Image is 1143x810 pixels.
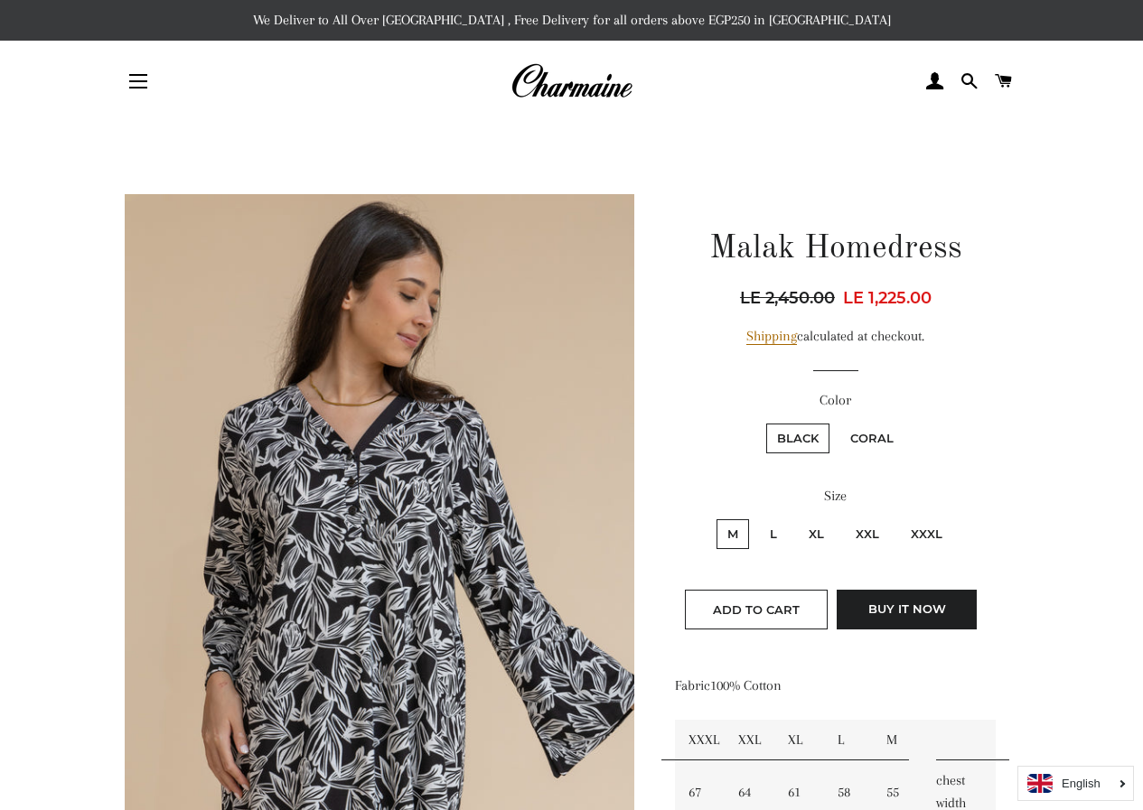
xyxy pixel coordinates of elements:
td: XXXL [675,720,725,760]
label: Size [675,485,996,507]
button: Add to Cart [685,590,828,629]
span: LE 2,450.00 [740,285,839,311]
span: LE 1,225.00 [843,288,932,308]
td: XL [774,720,824,760]
label: Coral [839,424,904,453]
label: M [717,519,749,549]
label: XXXL [900,519,953,549]
label: XL [798,519,835,549]
label: Color [675,389,996,412]
div: calculated at checkout. [675,325,996,348]
span: Add to Cart [713,602,800,617]
i: English [1062,777,1101,789]
a: Shipping [746,328,797,345]
button: Buy it now [837,590,977,629]
a: English [1027,774,1124,793]
label: XXL [845,519,890,549]
img: Charmaine Egypt [511,61,632,101]
label: Black [766,424,829,453]
label: L [759,519,788,549]
td: XXL [725,720,774,760]
td: L [824,720,874,760]
td: M [873,720,923,760]
p: Fabric100% Cotton [675,675,996,697]
h1: Malak Homedress [675,227,996,272]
